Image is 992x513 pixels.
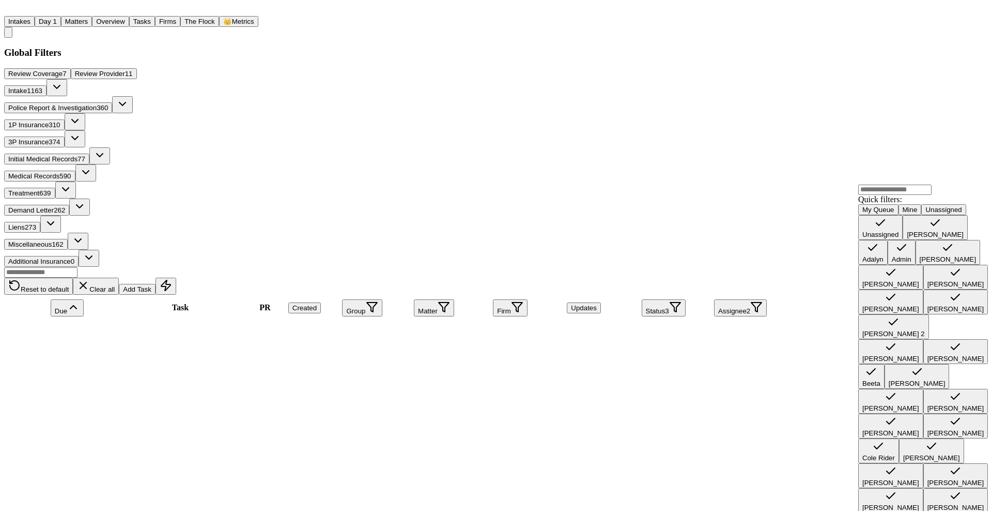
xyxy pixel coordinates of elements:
div: Unassigned [862,231,898,238]
div: [PERSON_NAME] [920,255,977,263]
div: [PERSON_NAME] [862,429,919,437]
div: [PERSON_NAME] [927,404,984,412]
div: [PERSON_NAME] [862,404,919,412]
div: [PERSON_NAME] [927,479,984,487]
div: [PERSON_NAME] [862,280,919,288]
div: [PERSON_NAME] [927,429,984,437]
span: 2 [747,307,750,315]
div: Adalyn [862,255,884,263]
div: [PERSON_NAME] [862,355,919,363]
div: [PERSON_NAME] [889,380,946,387]
div: Cole Rider [862,454,895,462]
button: Unassigned [921,204,966,215]
div: [PERSON_NAME] [862,305,919,313]
div: Beeta [862,380,880,387]
div: [PERSON_NAME] [907,231,964,238]
div: Quick filters: [858,195,992,204]
div: [PERSON_NAME] [927,280,984,288]
button: Assignee2 [714,299,767,316]
div: [PERSON_NAME] [927,355,984,363]
div: [PERSON_NAME] 2 [862,330,925,338]
div: [PERSON_NAME] [862,479,919,487]
div: Assignee2 [858,184,992,511]
div: [PERSON_NAME] [927,305,984,313]
button: My Queue [858,204,898,215]
div: Admin [892,255,911,263]
div: [PERSON_NAME] [862,504,919,511]
div: [PERSON_NAME] [903,454,960,462]
div: [PERSON_NAME] [927,504,984,511]
button: Mine [898,204,922,215]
